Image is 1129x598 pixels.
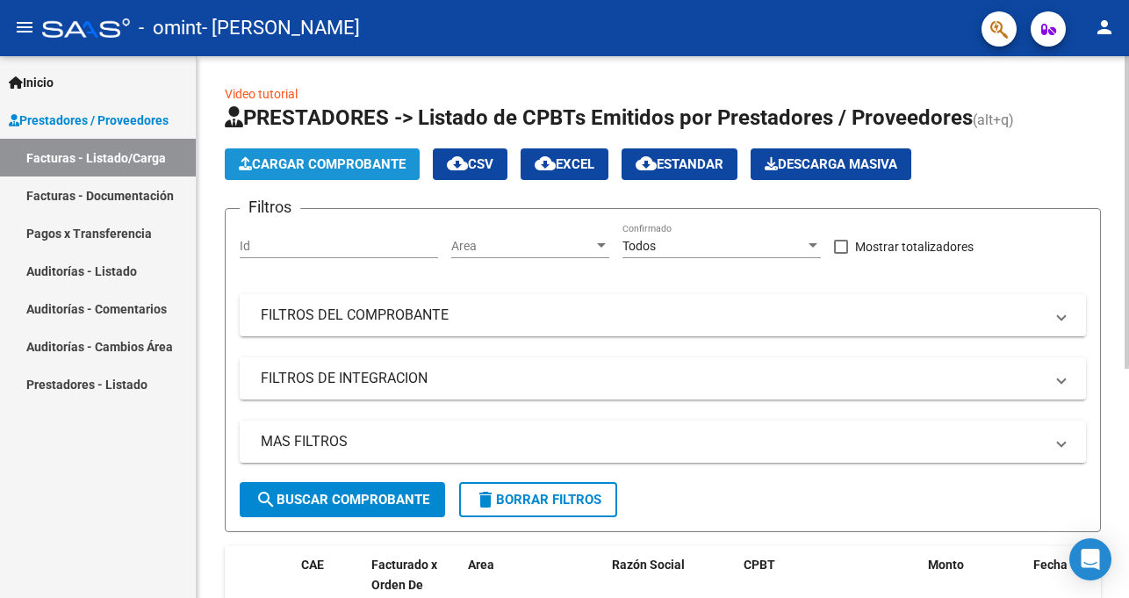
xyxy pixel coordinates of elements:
[973,112,1014,128] span: (alt+q)
[139,9,202,47] span: - omint
[261,432,1044,451] mat-panel-title: MAS FILTROS
[9,111,169,130] span: Prestadores / Proveedores
[371,558,437,592] span: Facturado x Orden De
[14,17,35,38] mat-icon: menu
[202,9,360,47] span: - [PERSON_NAME]
[744,558,775,572] span: CPBT
[622,148,737,180] button: Estandar
[239,156,406,172] span: Cargar Comprobante
[255,492,429,508] span: Buscar Comprobante
[622,239,656,253] span: Todos
[261,369,1044,388] mat-panel-title: FILTROS DE INTEGRACION
[521,148,608,180] button: EXCEL
[225,105,973,130] span: PRESTADORES -> Listado de CPBTs Emitidos por Prestadores / Proveedores
[751,148,911,180] app-download-masive: Descarga masiva de comprobantes (adjuntos)
[301,558,324,572] span: CAE
[451,239,593,254] span: Area
[535,156,594,172] span: EXCEL
[225,87,298,101] a: Video tutorial
[751,148,911,180] button: Descarga Masiva
[475,492,601,508] span: Borrar Filtros
[468,558,494,572] span: Area
[255,489,277,510] mat-icon: search
[447,153,468,174] mat-icon: cloud_download
[636,153,657,174] mat-icon: cloud_download
[9,73,54,92] span: Inicio
[928,558,964,572] span: Monto
[240,357,1086,400] mat-expansion-panel-header: FILTROS DE INTEGRACION
[535,153,556,174] mat-icon: cloud_download
[459,482,617,517] button: Borrar Filtros
[240,482,445,517] button: Buscar Comprobante
[240,421,1086,463] mat-expansion-panel-header: MAS FILTROS
[1094,17,1115,38] mat-icon: person
[765,156,897,172] span: Descarga Masiva
[433,148,507,180] button: CSV
[225,148,420,180] button: Cargar Comprobante
[240,294,1086,336] mat-expansion-panel-header: FILTROS DEL COMPROBANTE
[261,306,1044,325] mat-panel-title: FILTROS DEL COMPROBANTE
[855,236,974,257] span: Mostrar totalizadores
[447,156,493,172] span: CSV
[475,489,496,510] mat-icon: delete
[612,558,685,572] span: Razón Social
[240,195,300,220] h3: Filtros
[636,156,723,172] span: Estandar
[1069,538,1111,580] div: Open Intercom Messenger
[1033,558,1097,572] span: Fecha Cpbt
